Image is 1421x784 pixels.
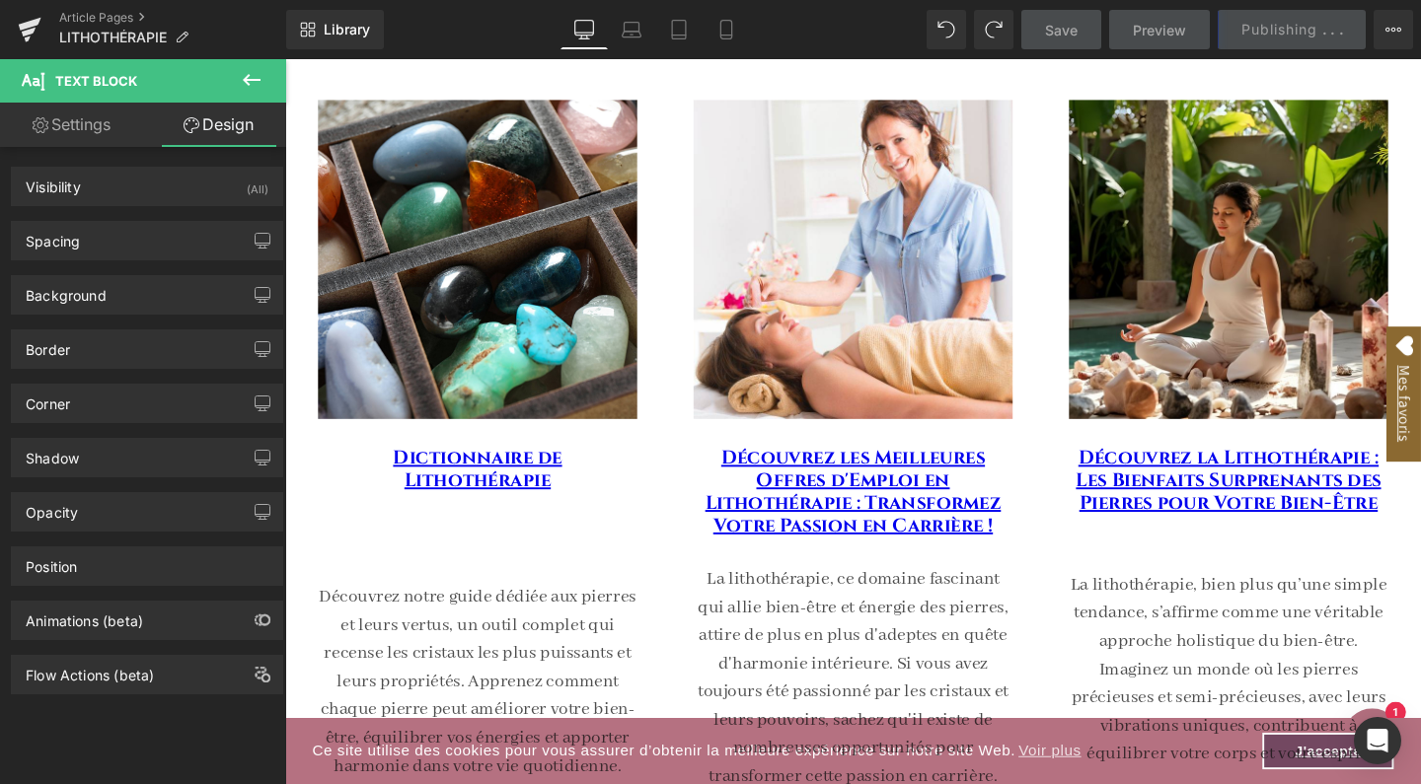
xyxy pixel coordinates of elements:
button: More [1374,10,1413,49]
img: Femme en méditation entourée de pierres naturelles de lithothérapie pour le bien-être et l’équili... [824,43,1159,379]
button: Redo [974,10,1013,49]
div: Shadow [26,439,79,466]
button: Undo [927,10,966,49]
span: Save [1045,20,1078,40]
p: La lithothérapie, ce domaine fascinant qui allie bien-être et énergie des pierres, attire de plus... [429,533,765,769]
div: Visibility [26,168,81,195]
div: (All) [247,168,268,200]
a: Desktop [561,10,608,49]
a: Open Wishlist [1159,281,1194,422]
a: Laptop [608,10,655,49]
div: Animations (beta) [26,602,143,629]
span: Library [324,21,370,38]
a: Article Pages [59,10,286,26]
a: Découvrez la Lithothérapie : Les Bienfaits Surprenants des Pierres pour Votre Bien-Être [831,406,1152,480]
a: Découvrez les Meilleures Offres d'Emploi en Lithothérapie : Transformez Votre Passion en Carrière ! [441,406,752,504]
span: Mes favoris [1162,312,1191,412]
span: Text Block [55,73,137,89]
div: Opacity [26,493,78,521]
div: Spacing [26,222,80,249]
a: Mobile [703,10,750,49]
span: Preview [1133,20,1186,40]
a: Dictionnaire de Lithothérapie [113,406,291,457]
a: New Library [286,10,384,49]
div: Flow Actions (beta) [26,656,154,683]
a: Preview [1109,10,1210,49]
a: Tablet [655,10,703,49]
img: Praticienne en lithothérapie effectuant une séance énergétique avec des pierres naturelles – Hoke... [429,43,765,379]
div: Corner [26,385,70,412]
div: Border [26,330,70,358]
a: Design [147,103,290,147]
p: Découvrez notre guide dédiée aux pierres et leurs vertus, un outil complet qui recense les crista... [35,551,370,758]
div: Background [26,276,107,304]
span: LITHOTHÉRAPIE [59,30,167,45]
div: Position [26,547,77,575]
div: Open Intercom Messenger [1354,717,1401,764]
p: La lithothérapie, bien plus qu’une simple tendance, s’affirme comme une véritable approche holist... [824,538,1159,746]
